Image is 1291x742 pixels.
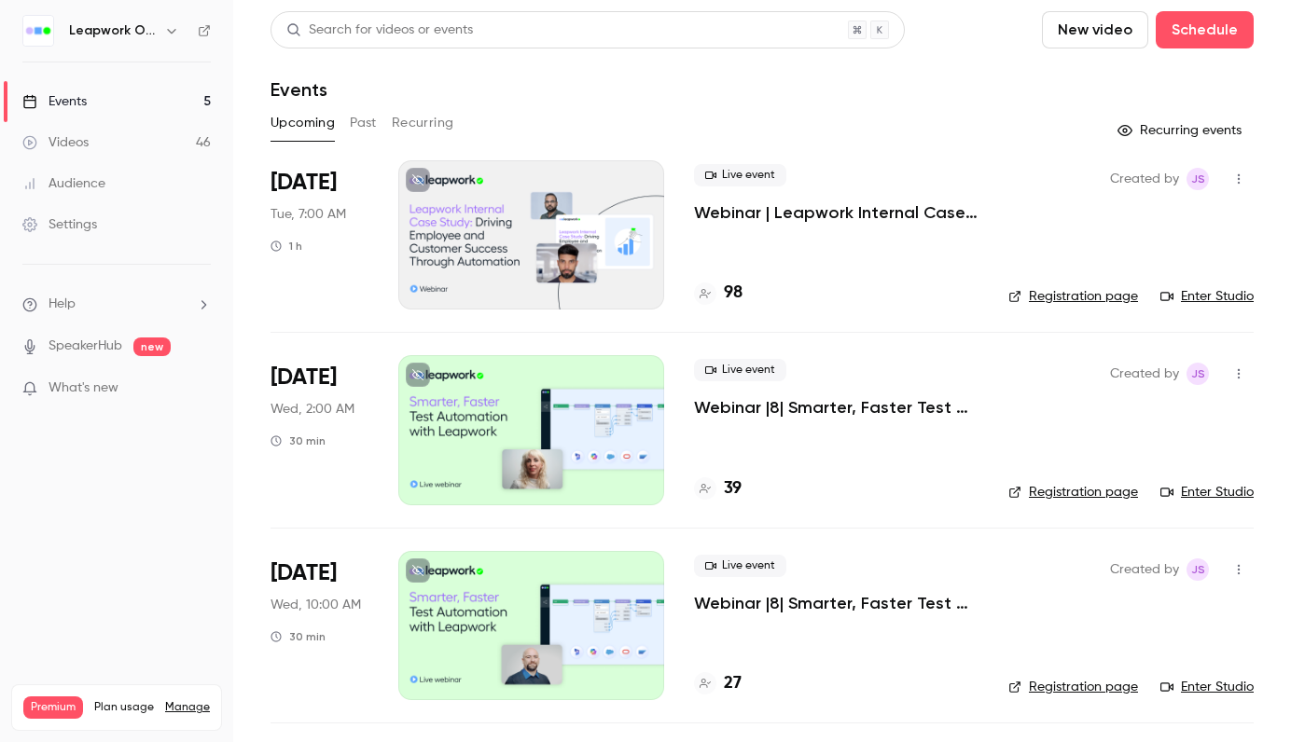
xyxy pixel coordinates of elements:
[23,16,53,46] img: Leapwork Online Event
[1008,483,1138,502] a: Registration page
[271,629,326,644] div: 30 min
[1160,287,1254,306] a: Enter Studio
[23,696,83,719] span: Premium
[694,592,979,614] a: Webinar |8| Smarter, Faster Test Automation with Leapwork | [GEOGRAPHIC_DATA] | Q3 2025
[694,671,742,696] a: 27
[286,21,473,40] div: Search for videos or events
[271,363,337,392] span: [DATE]
[694,476,742,502] a: 39
[94,700,154,715] span: Plan usage
[271,433,326,448] div: 30 min
[1191,558,1205,581] span: JS
[133,337,171,356] span: new
[1160,678,1254,696] a: Enter Studio
[271,558,337,588] span: [DATE]
[1187,168,1209,190] span: Jaynesh Singh
[724,476,742,502] h4: 39
[694,396,979,419] a: Webinar |8| Smarter, Faster Test Automation with Leapwork | EMEA | Q3 2025
[165,700,210,715] a: Manage
[22,92,87,111] div: Events
[22,174,105,193] div: Audience
[271,355,368,504] div: Aug 20 Wed, 10:00 AM (Europe/London)
[271,168,337,198] span: [DATE]
[694,555,786,577] span: Live event
[724,671,742,696] h4: 27
[271,239,302,254] div: 1 h
[1110,363,1179,385] span: Created by
[49,378,118,398] span: What's new
[271,596,361,614] span: Wed, 10:00 AM
[694,281,743,306] a: 98
[271,160,368,309] div: Aug 19 Tue, 10:00 AM (America/New York)
[1008,678,1138,696] a: Registration page
[69,21,157,40] h6: Leapwork Online Event
[271,78,327,101] h1: Events
[22,133,89,152] div: Videos
[22,215,97,234] div: Settings
[271,108,335,138] button: Upcoming
[271,551,368,700] div: Aug 20 Wed, 1:00 PM (America/New York)
[1008,287,1138,306] a: Registration page
[350,108,377,138] button: Past
[1160,483,1254,502] a: Enter Studio
[1187,363,1209,385] span: Jaynesh Singh
[49,295,76,314] span: Help
[271,400,354,419] span: Wed, 2:00 AM
[1110,558,1179,581] span: Created by
[1042,11,1148,48] button: New video
[1187,558,1209,581] span: Jaynesh Singh
[1191,168,1205,190] span: JS
[1191,363,1205,385] span: JS
[724,281,743,306] h4: 98
[271,205,346,224] span: Tue, 7:00 AM
[694,359,786,381] span: Live event
[188,380,211,397] iframe: Noticeable Trigger
[49,337,122,356] a: SpeakerHub
[1109,116,1254,145] button: Recurring events
[694,201,979,224] a: Webinar | Leapwork Internal Case Study | Q3 2025
[694,164,786,186] span: Live event
[1156,11,1254,48] button: Schedule
[22,295,211,314] li: help-dropdown-opener
[392,108,454,138] button: Recurring
[1110,168,1179,190] span: Created by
